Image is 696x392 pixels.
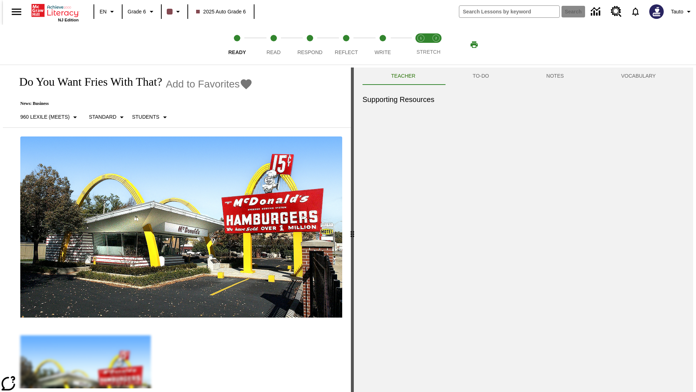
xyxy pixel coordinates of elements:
span: Respond [297,49,322,55]
div: reading [3,68,351,388]
button: Scaffolds, Standard [86,111,129,124]
span: NJ Edition [58,18,79,22]
div: activity [354,68,693,392]
span: Reflect [335,49,358,55]
button: Ready step 1 of 5 [216,25,258,65]
div: Home [32,3,79,22]
p: 960 Lexile (Meets) [20,113,70,121]
button: Reflect step 4 of 5 [325,25,367,65]
h1: Do You Want Fries With That? [12,75,162,89]
button: Language: EN, Select a language [96,5,120,18]
text: 2 [435,36,437,40]
img: One of the first McDonald's stores, with the iconic red sign and golden arches. [20,136,342,318]
img: Avatar [649,4,664,19]
input: search field [459,6,559,17]
span: Tauto [671,8,683,16]
p: Students [132,113,159,121]
button: Profile/Settings [668,5,696,18]
span: Add to Favorites [166,78,240,90]
p: News: Business [12,101,253,106]
a: Notifications [626,2,645,21]
span: Ready [228,49,246,55]
text: 1 [420,36,422,40]
span: 2025 Auto Grade 6 [196,8,246,16]
button: Select Lexile, 960 Lexile (Meets) [17,111,82,124]
h6: Supporting Resources [362,94,684,105]
button: Print [463,38,486,51]
div: Instructional Panel Tabs [362,68,684,85]
button: Select Student [129,111,172,124]
button: Grade: Grade 6, Select a grade [125,5,159,18]
button: VOCABULARY [592,68,684,85]
span: Write [374,49,391,55]
button: Stretch Read step 1 of 2 [410,25,431,65]
a: Data Center [587,2,606,22]
button: Stretch Respond step 2 of 2 [426,25,447,65]
a: Resource Center, Will open in new tab [606,2,626,21]
button: Class color is dark brown. Change class color [164,5,185,18]
button: Respond step 3 of 5 [289,25,331,65]
button: NOTES [518,68,592,85]
button: Read step 2 of 5 [252,25,294,65]
button: Add to Favorites - Do You Want Fries With That? [166,78,253,90]
button: Write step 5 of 5 [362,25,404,65]
button: TO-DO [444,68,518,85]
span: STRETCH [417,49,440,55]
button: Open side menu [6,1,27,23]
span: EN [100,8,107,16]
div: Press Enter or Spacebar and then press right and left arrow keys to move the slider [351,68,354,392]
button: Teacher [362,68,444,85]
span: Read [266,49,281,55]
span: Grade 6 [128,8,146,16]
button: Select a new avatar [645,2,668,21]
p: Standard [89,113,116,121]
